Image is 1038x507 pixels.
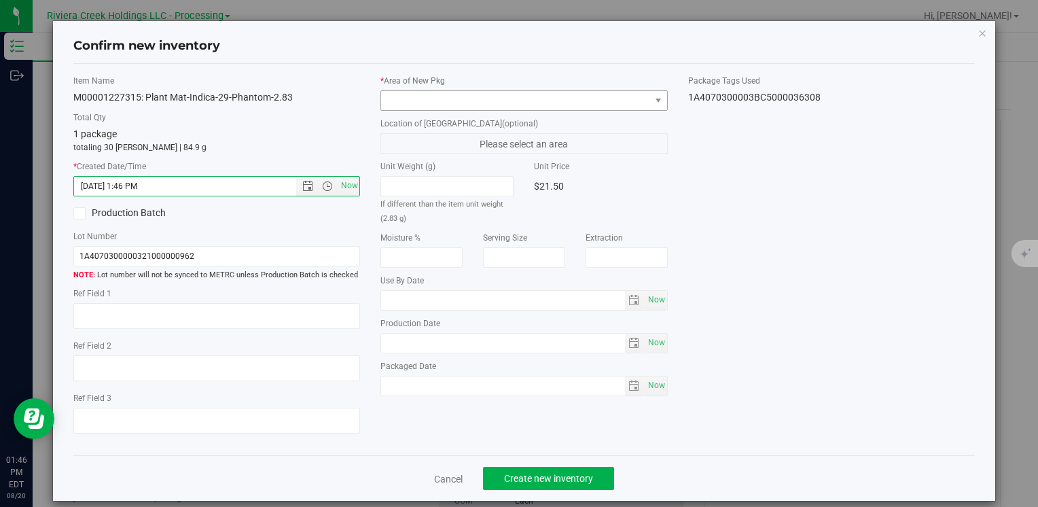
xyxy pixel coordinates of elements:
span: select [625,334,645,353]
span: Please select an area [380,133,667,154]
div: 1A4070300003BC5000036308 [688,90,975,105]
iframe: Resource center [14,398,54,439]
span: 1 package [73,128,117,139]
label: Use By Date [380,275,667,287]
span: Set Current date [338,176,361,196]
span: select [645,377,667,396]
span: Open the date view [296,181,319,192]
span: Set Current date [645,333,668,353]
div: M00001227315: Plant Mat-Indica-29-Phantom-2.83 [73,90,360,105]
label: Location of [GEOGRAPHIC_DATA] [380,118,667,130]
label: Ref Field 1 [73,287,360,300]
label: Area of New Pkg [380,75,667,87]
div: $21.50 [534,176,667,196]
h4: Confirm new inventory [73,37,220,55]
small: If different than the item unit weight (2.83 g) [380,200,503,223]
span: select [625,377,645,396]
span: Set Current date [645,290,668,310]
label: Lot Number [73,230,360,243]
label: Unit Weight (g) [380,160,514,173]
label: Extraction [586,232,668,244]
label: Item Name [73,75,360,87]
p: totaling 30 [PERSON_NAME] | 84.9 g [73,141,360,154]
span: Create new inventory [504,473,593,484]
label: Production Date [380,317,667,330]
label: Packaged Date [380,360,667,372]
span: Lot number will not be synced to METRC unless Production Batch is checked [73,270,360,281]
a: Cancel [434,472,463,486]
span: (optional) [502,119,538,128]
span: select [625,291,645,310]
label: Created Date/Time [73,160,360,173]
button: Create new inventory [483,467,614,490]
label: Ref Field 2 [73,340,360,352]
label: Moisture % [380,232,463,244]
span: Set Current date [645,376,668,396]
span: select [645,334,667,353]
label: Ref Field 3 [73,392,360,404]
span: Open the time view [316,181,339,192]
label: Production Batch [73,206,207,220]
label: Serving Size [483,232,565,244]
span: select [645,291,667,310]
label: Unit Price [534,160,667,173]
label: Package Tags Used [688,75,975,87]
label: Total Qty [73,111,360,124]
